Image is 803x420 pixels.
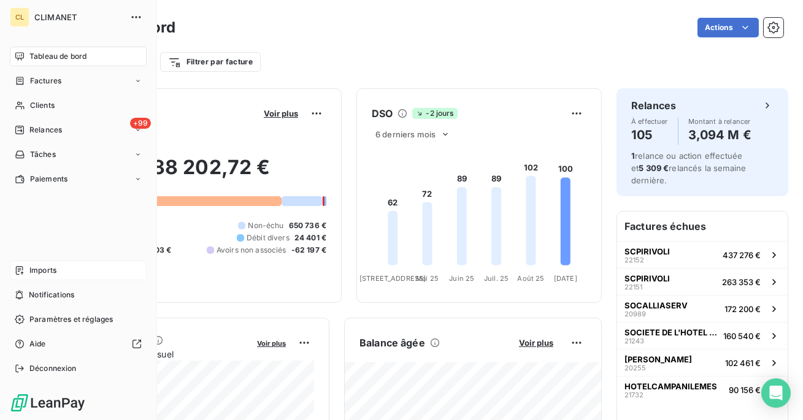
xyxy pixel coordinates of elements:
[624,337,644,345] span: 21243
[260,108,302,119] button: Voir plus
[29,338,46,349] span: Aide
[723,250,761,260] span: 437 276 €
[294,232,326,243] span: 24 401 €
[725,358,761,368] span: 102 461 €
[554,274,577,283] tspan: [DATE]
[29,124,62,136] span: Relances
[253,337,290,348] button: Voir plus
[722,277,761,287] span: 263 353 €
[617,349,788,376] button: [PERSON_NAME]20255102 461 €
[519,338,553,348] span: Voir plus
[515,337,557,348] button: Voir plus
[264,109,298,118] span: Voir plus
[160,52,261,72] button: Filtrer par facture
[761,378,791,408] div: Open Intercom Messenger
[248,220,283,231] span: Non-échu
[624,283,642,291] span: 22151
[617,295,788,322] button: SOCALLIASERV20989172 200 €
[697,18,759,37] button: Actions
[631,151,746,185] span: relance ou action effectuée et relancés la semaine dernière.
[624,327,718,337] span: SOCIETE DE L'HOTEL DU LAC
[257,339,286,348] span: Voir plus
[130,118,151,129] span: +99
[617,268,788,295] button: SCPIRIVOLI22151263 353 €
[291,245,326,256] span: -62 197 €
[29,289,74,300] span: Notifications
[624,300,688,310] span: SOCALLIASERV
[30,174,67,185] span: Paiements
[416,274,439,283] tspan: Mai 25
[484,274,509,283] tspan: Juil. 25
[247,232,290,243] span: Débit divers
[617,322,788,349] button: SOCIETE DE L'HOTEL DU LAC21243160 540 €
[729,385,761,395] span: 90 156 €
[624,310,646,318] span: 20989
[688,125,751,145] h4: 3,094 M €
[624,354,692,364] span: [PERSON_NAME]
[10,393,86,413] img: Logo LeanPay
[69,155,326,192] h2: 3 188 202,72 €
[30,75,61,86] span: Factures
[34,12,123,22] span: CLIMANET
[30,149,56,160] span: Tâches
[375,129,436,139] span: 6 derniers mois
[10,334,147,354] a: Aide
[624,256,644,264] span: 22152
[624,391,644,399] span: 21732
[517,274,544,283] tspan: Août 25
[624,246,670,256] span: SCPIRIVOLI
[724,304,761,314] span: 172 200 €
[449,274,474,283] tspan: Juin 25
[29,363,77,374] span: Déconnexion
[359,335,425,350] h6: Balance âgée
[639,163,669,173] span: 5 309 €
[217,245,286,256] span: Avoirs non associés
[69,348,248,361] span: Chiffre d'affaires mensuel
[30,100,55,111] span: Clients
[688,118,751,125] span: Montant à relancer
[289,220,326,231] span: 650 736 €
[631,98,676,113] h6: Relances
[617,376,788,403] button: HOTELCAMPANILEMES2173290 156 €
[624,273,670,283] span: SCPIRIVOLI
[372,106,393,121] h6: DSO
[624,381,717,391] span: HOTELCAMPANILEMES
[29,51,86,62] span: Tableau de bord
[412,108,457,119] span: -2 jours
[624,364,646,372] span: 20255
[631,125,668,145] h4: 105
[10,7,29,27] div: CL
[617,241,788,268] button: SCPIRIVOLI22152437 276 €
[631,151,635,161] span: 1
[29,265,56,276] span: Imports
[617,212,788,241] h6: Factures échues
[723,331,761,341] span: 160 540 €
[631,118,668,125] span: À effectuer
[359,274,426,283] tspan: [STREET_ADDRESS]
[29,314,113,325] span: Paramètres et réglages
